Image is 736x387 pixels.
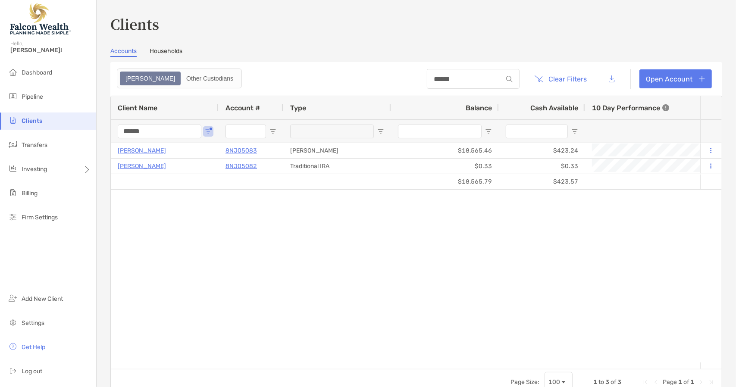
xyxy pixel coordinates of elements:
div: Zoe [121,72,180,84]
div: $18,565.79 [391,174,499,189]
span: [PERSON_NAME]! [10,47,91,54]
img: settings icon [8,317,18,328]
div: Page Size: [511,378,539,386]
div: $18,565.46 [391,143,499,158]
span: 1 [678,378,682,386]
div: 100 [548,378,560,386]
img: billing icon [8,187,18,198]
span: 3 [617,378,621,386]
span: 1 [690,378,694,386]
div: $0.33 [499,159,585,174]
button: Open Filter Menu [377,128,384,135]
span: Get Help [22,343,45,351]
span: Balance [466,104,492,112]
span: Clients [22,117,42,125]
button: Clear Filters [528,69,594,88]
button: Open Filter Menu [571,128,578,135]
input: Client Name Filter Input [118,125,201,138]
a: 8NJ05082 [225,161,257,172]
img: input icon [506,76,513,82]
a: Households [150,47,182,57]
img: dashboard icon [8,67,18,77]
div: Traditional IRA [283,159,391,174]
span: Billing [22,190,38,197]
span: Settings [22,319,44,327]
span: Add New Client [22,295,63,303]
div: 10 Day Performance [592,96,669,119]
img: firm-settings icon [8,212,18,222]
img: investing icon [8,163,18,174]
span: Cash Available [530,104,578,112]
img: logout icon [8,365,18,376]
span: of [611,378,616,386]
img: transfers icon [8,139,18,150]
div: $0.33 [391,159,499,174]
span: Investing [22,165,47,173]
span: Transfers [22,141,47,149]
span: Log out [22,368,42,375]
input: Cash Available Filter Input [506,125,568,138]
img: get-help icon [8,341,18,352]
span: Firm Settings [22,214,58,221]
h3: Clients [110,14,722,34]
div: segmented control [117,69,242,88]
img: pipeline icon [8,91,18,101]
span: Client Name [118,104,157,112]
a: [PERSON_NAME] [118,145,166,156]
a: Open Account [639,69,712,88]
button: Open Filter Menu [205,128,212,135]
span: Type [290,104,306,112]
span: Pipeline [22,93,43,100]
div: Previous Page [652,379,659,386]
a: 8NJ05083 [225,145,257,156]
img: add_new_client icon [8,293,18,303]
a: Accounts [110,47,137,57]
span: 1 [593,378,597,386]
div: Next Page [698,379,705,386]
img: Falcon Wealth Planning Logo [10,3,71,34]
input: Balance Filter Input [398,125,482,138]
span: 3 [605,378,609,386]
button: Open Filter Menu [485,128,492,135]
div: $423.24 [499,143,585,158]
span: Page [663,378,677,386]
div: Other Custodians [182,72,238,84]
img: clients icon [8,115,18,125]
span: Dashboard [22,69,52,76]
span: to [598,378,604,386]
span: of [683,378,689,386]
div: First Page [642,379,649,386]
button: Open Filter Menu [269,128,276,135]
a: [PERSON_NAME] [118,161,166,172]
span: Account # [225,104,260,112]
div: Last Page [708,379,715,386]
div: $423.57 [499,174,585,189]
input: Account # Filter Input [225,125,266,138]
div: [PERSON_NAME] [283,143,391,158]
